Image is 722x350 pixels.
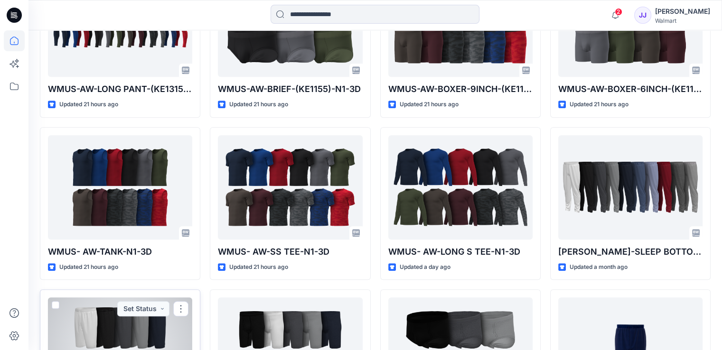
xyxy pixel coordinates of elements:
p: Updated 21 hours ago [229,262,288,272]
a: George-SLEEP BOTTOMS PANT-100150736 [558,135,703,239]
p: Updated a day ago [400,262,450,272]
p: WMUS-AW-LONG PANT-(KE1315)-N1-3D [48,83,192,96]
p: WMUS-AW-BOXER-6INCH-(KE1157)-N1 [558,83,703,96]
p: Updated 21 hours ago [59,262,118,272]
a: WMUS- AW-LONG S TEE-N1-3D [388,135,533,239]
span: 2 [615,8,622,16]
p: WMUS- AW-TANK-N1-3D [48,245,192,258]
p: WMUS- AW-LONG S TEE-N1-3D [388,245,533,258]
div: Walmart [655,17,710,24]
div: [PERSON_NAME] [655,6,710,17]
p: Updated 21 hours ago [59,100,118,110]
p: [PERSON_NAME]-SLEEP BOTTOMS PANT-100150736 [558,245,703,258]
a: WMUS- AW-TANK-N1-3D [48,135,192,239]
p: WMUS-AW-BRIEF-(KE1155)-N1-3D [218,83,362,96]
p: Updated 21 hours ago [229,100,288,110]
a: WMUS- AW-SS TEE-N1-3D [218,135,362,239]
p: Updated a month ago [570,262,628,272]
p: Updated 21 hours ago [570,100,628,110]
p: WMUS- AW-SS TEE-N1-3D [218,245,362,258]
p: WMUS-AW-BOXER-9INCH-(KE1157)-N1-3D [388,83,533,96]
p: Updated 21 hours ago [400,100,459,110]
div: JJ [634,7,651,24]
